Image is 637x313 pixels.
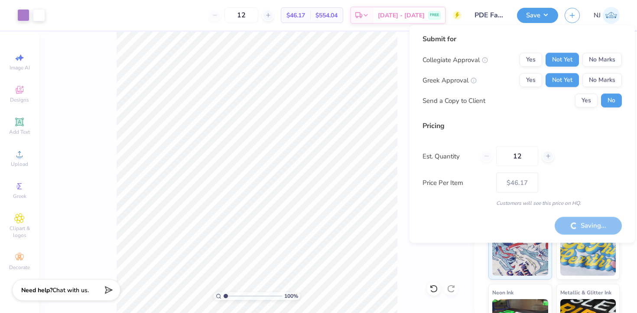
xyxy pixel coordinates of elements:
span: Metallic & Glitter Ink [560,288,611,297]
span: [DATE] - [DATE] [378,11,425,20]
span: 100 % [284,292,298,300]
button: Yes [575,94,598,108]
button: No Marks [582,53,622,67]
input: – – [224,7,258,23]
span: Chat with us. [52,286,89,294]
div: Customers will see this price on HQ. [422,199,622,207]
button: Yes [520,73,542,87]
button: Yes [520,53,542,67]
span: Add Text [9,128,30,135]
img: Standard [492,232,548,276]
span: Decorate [9,264,30,271]
button: Not Yet [546,73,579,87]
strong: Need help? [21,286,52,294]
input: Untitled Design [468,7,510,24]
span: Clipart & logos [4,225,35,239]
div: Send a Copy to Client [422,96,485,105]
span: Greek [13,193,26,200]
img: Nick Johnson [603,7,620,24]
div: Submit for [422,34,622,44]
span: Upload [11,161,28,168]
span: NJ [594,10,601,20]
span: Image AI [10,64,30,71]
div: Pricing [422,121,622,131]
span: $46.17 [286,11,305,20]
label: Est. Quantity [422,151,474,161]
span: $554.04 [315,11,338,20]
img: Puff Ink [560,232,616,276]
a: NJ [594,7,620,24]
button: No [601,94,622,108]
button: Not Yet [546,53,579,67]
div: Greek Approval [422,75,477,85]
div: Collegiate Approval [422,55,488,65]
span: Neon Ink [492,288,513,297]
span: Designs [10,96,29,103]
label: Price Per Item [422,178,490,188]
span: FREE [430,12,439,18]
input: – – [496,146,538,166]
button: Save [517,8,558,23]
button: No Marks [582,73,622,87]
